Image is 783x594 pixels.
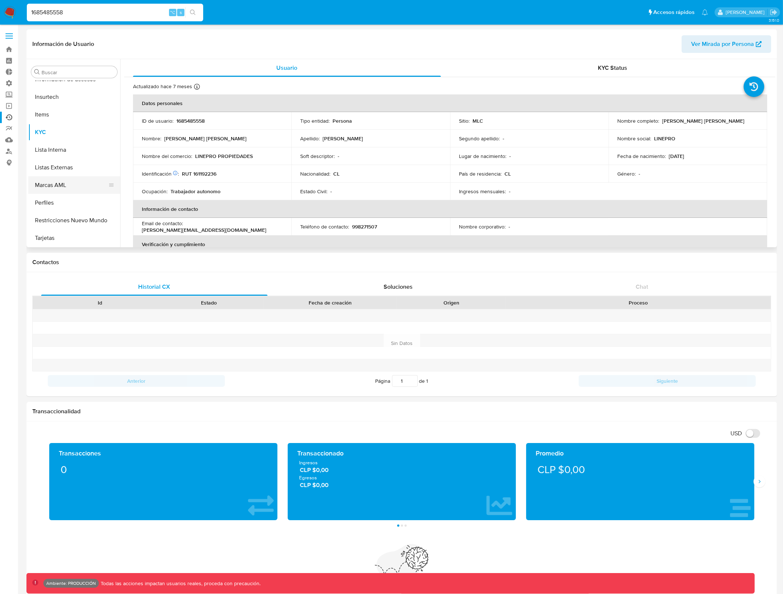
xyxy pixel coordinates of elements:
[726,9,767,16] p: gaspar.zanini@mercadolibre.com
[133,83,192,90] p: Actualizado hace 7 meses
[170,188,220,195] p: Trabajador autonomo
[28,212,120,229] button: Restricciones Nuevo Mundo
[459,135,500,142] p: Segundo apellido :
[459,153,506,159] p: Lugar de nacimiento :
[384,282,413,291] span: Soluciones
[170,9,175,16] span: ⌥
[617,170,636,177] p: Género :
[459,223,506,230] p: Nombre corporativo :
[459,188,506,195] p: Ingresos mensuales :
[473,118,483,124] p: MLC
[48,375,225,387] button: Anterior
[142,135,161,142] p: Nombre :
[509,153,511,159] p: -
[402,299,500,306] div: Origen
[653,8,694,16] span: Accesos rápidos
[159,299,258,306] div: Estado
[32,259,771,266] h1: Contactos
[27,8,203,17] input: Buscar usuario o caso...
[300,188,327,195] p: Estado Civil :
[28,159,120,176] button: Listas Externas
[32,40,94,48] h1: Información de Usuario
[28,194,120,212] button: Perfiles
[300,153,335,159] p: Soft descriptor :
[503,135,504,142] p: -
[617,153,666,159] p: Fecha de nacimiento :
[459,170,502,177] p: País de residencia :
[51,299,149,306] div: Id
[28,106,120,123] button: Items
[509,188,510,195] p: -
[34,69,40,75] button: Buscar
[142,153,192,159] p: Nombre del comercio :
[511,299,766,306] div: Proceso
[636,282,648,291] span: Chat
[28,141,120,159] button: Lista Interna
[42,69,114,76] input: Buscar
[300,118,330,124] p: Tipo entidad :
[338,153,339,159] p: -
[639,170,640,177] p: -
[277,64,298,72] span: Usuario
[195,153,253,159] p: LINEPRO PROPIEDADES
[691,35,754,53] span: Ver Mirada por Persona
[427,377,428,385] span: 1
[333,170,340,177] p: CL
[300,170,330,177] p: Nacionalidad :
[352,223,377,230] p: 998271507
[323,135,363,142] p: [PERSON_NAME]
[133,235,767,253] th: Verificación y cumplimiento
[617,135,651,142] p: Nombre social :
[180,9,182,16] span: s
[164,135,247,142] p: [PERSON_NAME] [PERSON_NAME]
[654,135,675,142] p: LINEPRO
[28,123,120,141] button: KYC
[300,135,320,142] p: Apellido :
[662,118,744,124] p: [PERSON_NAME] [PERSON_NAME]
[702,9,708,15] a: Notificaciones
[142,227,266,233] p: [PERSON_NAME][EMAIL_ADDRESS][DOMAIN_NAME]
[46,582,96,585] p: Ambiente: PRODUCCIÓN
[770,8,777,16] a: Salir
[376,375,428,387] span: Página de
[269,299,392,306] div: Fecha de creación
[617,118,659,124] p: Nombre completo :
[669,153,684,159] p: [DATE]
[176,118,205,124] p: 1685485558
[459,118,470,124] p: Sitio :
[99,580,261,587] p: Todas las acciones impactan usuarios reales, proceda con precaución.
[182,170,216,177] p: RUT 161192236
[682,35,771,53] button: Ver Mirada por Persona
[333,118,352,124] p: Persona
[32,408,771,415] h1: Transaccionalidad
[28,229,120,247] button: Tarjetas
[133,94,767,112] th: Datos personales
[509,223,510,230] p: -
[579,375,756,387] button: Siguiente
[28,176,114,194] button: Marcas AML
[504,170,511,177] p: CL
[138,282,170,291] span: Historial CX
[185,7,200,18] button: search-icon
[142,170,179,177] p: Identificación :
[142,118,173,124] p: ID de usuario :
[142,188,168,195] p: Ocupación :
[300,223,349,230] p: Teléfono de contacto :
[28,88,120,106] button: Insurtech
[330,188,332,195] p: -
[142,220,183,227] p: Email de contacto :
[133,200,767,218] th: Información de contacto
[598,64,627,72] span: KYC Status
